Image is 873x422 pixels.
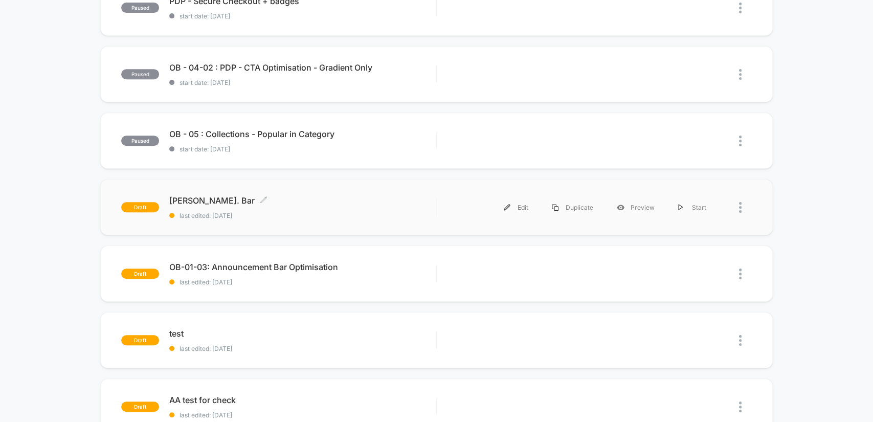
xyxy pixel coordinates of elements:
[739,202,742,213] img: close
[121,402,159,412] span: draft
[169,262,436,272] span: OB-01-03: Announcement Bar Optimisation
[492,196,540,219] div: Edit
[169,195,436,206] span: [PERSON_NAME]. Bar
[169,395,436,405] span: AA test for check
[605,196,666,219] div: Preview
[169,12,436,20] span: start date: [DATE]
[552,204,558,211] img: menu
[739,269,742,279] img: close
[169,212,436,219] span: last edited: [DATE]
[504,204,510,211] img: menu
[169,145,436,153] span: start date: [DATE]
[169,79,436,86] span: start date: [DATE]
[739,136,742,146] img: close
[121,335,159,345] span: draft
[678,204,683,211] img: menu
[169,411,436,419] span: last edited: [DATE]
[169,328,436,339] span: test
[121,269,159,279] span: draft
[169,129,436,139] span: OB - 05 : Collections - Popular in Category
[540,196,605,219] div: Duplicate
[739,69,742,80] img: close
[666,196,718,219] div: Start
[169,345,436,352] span: last edited: [DATE]
[121,202,159,212] span: draft
[739,3,742,13] img: close
[169,278,436,286] span: last edited: [DATE]
[121,3,159,13] span: paused
[739,402,742,412] img: close
[121,136,159,146] span: paused
[169,62,436,73] span: OB - 04-02 : PDP - CTA Optimisation - Gradient Only
[121,69,159,79] span: paused
[739,335,742,346] img: close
